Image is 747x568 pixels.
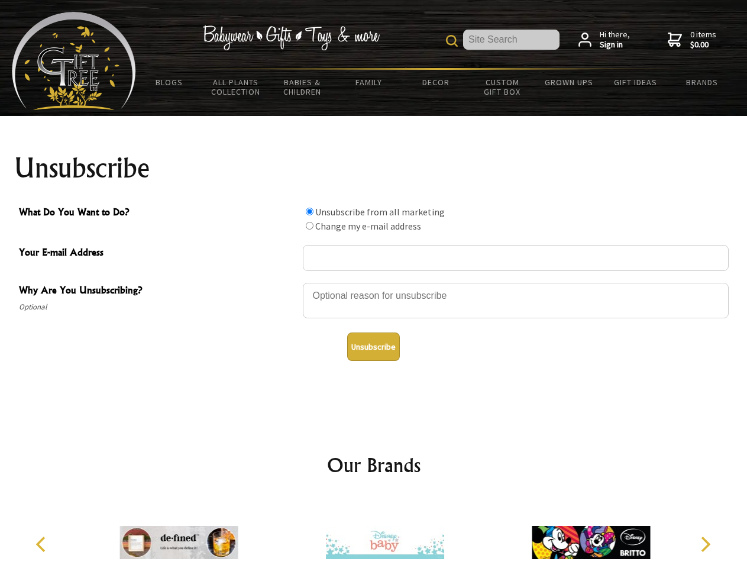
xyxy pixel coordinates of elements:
[315,220,421,232] label: Change my e-mail address
[315,206,445,218] label: Unsubscribe from all marketing
[19,245,297,262] span: Your E-mail Address
[136,70,203,95] a: BLOGS
[690,29,716,50] span: 0 items
[12,12,136,110] img: Babyware - Gifts - Toys and more...
[202,25,380,50] img: Babywear - Gifts - Toys & more
[600,40,630,50] strong: Sign in
[602,70,669,95] a: Gift Ideas
[690,40,716,50] strong: $0.00
[600,30,630,50] span: Hi there,
[306,222,313,230] input: What Do You Want to Do?
[463,30,560,50] input: Site Search
[668,30,716,50] a: 0 items$0.00
[535,70,602,95] a: Grown Ups
[446,35,458,47] img: product search
[19,283,297,300] span: Why Are You Unsubscribing?
[669,70,736,95] a: Brands
[14,154,733,182] h1: Unsubscribe
[336,70,403,95] a: Family
[203,70,270,104] a: All Plants Collection
[306,208,313,215] input: What Do You Want to Do?
[24,451,724,479] h2: Our Brands
[269,70,336,104] a: Babies & Children
[30,531,56,557] button: Previous
[347,333,400,361] button: Unsubscribe
[578,30,630,50] a: Hi there,Sign in
[303,245,729,271] input: Your E-mail Address
[692,531,718,557] button: Next
[19,205,297,222] span: What Do You Want to Do?
[303,283,729,318] textarea: Why Are You Unsubscribing?
[19,300,297,314] span: Optional
[402,70,469,95] a: Decor
[469,70,536,104] a: Custom Gift Box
